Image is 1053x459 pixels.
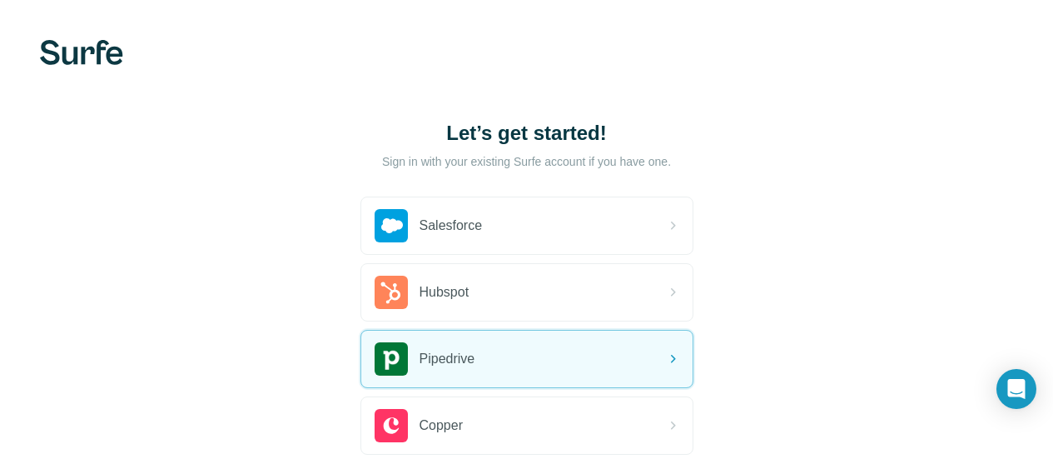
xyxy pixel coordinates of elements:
span: Hubspot [420,282,469,302]
span: Salesforce [420,216,483,236]
div: Open Intercom Messenger [996,369,1036,409]
h1: Let’s get started! [360,120,693,147]
p: Sign in with your existing Surfe account if you have one. [382,153,671,170]
img: hubspot's logo [375,276,408,309]
img: pipedrive's logo [375,342,408,376]
span: Pipedrive [420,349,475,369]
span: Copper [420,416,463,436]
img: copper's logo [375,409,408,442]
img: salesforce's logo [375,209,408,242]
img: Surfe's logo [40,40,123,65]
